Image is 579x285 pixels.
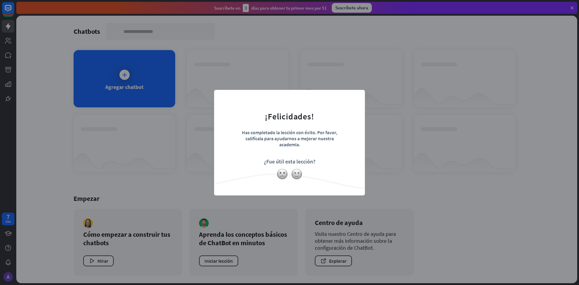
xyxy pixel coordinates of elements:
[264,158,315,165] font: ¿Fue útil esta lección?
[277,168,288,180] img: cara ligeramente fruncida
[291,168,302,180] img: cara ligeramente sonriente
[265,111,314,122] font: ¡Felicidades!
[242,129,337,147] font: Has completado la lección con éxito. Por favor, califícala para ayudarnos a mejorar nuestra acade...
[5,2,23,21] button: Abrir el widget de chat LiveChat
